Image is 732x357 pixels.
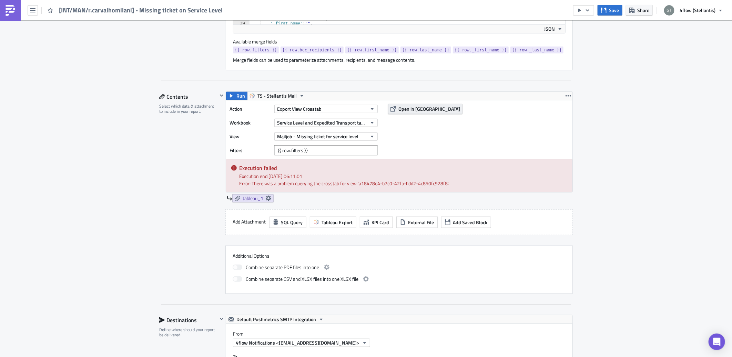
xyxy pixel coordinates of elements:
div: 39 [233,21,250,26]
h5: Execution failed [239,165,567,171]
span: Combine separate PDF files into one [246,263,319,271]
input: Filter1=Value1&... [274,145,378,156]
label: Workbook [230,118,271,128]
button: Hide content [217,315,226,323]
button: 4flow (Stellantis) [660,3,727,18]
button: Mailjob - Missing ticket for service level [274,132,378,141]
span: {{ row.first_name }} [347,47,397,53]
span: External File [408,219,434,226]
div: Error: There was a problem querying the crosstab for view 'a18478e4-b7c0-42fb-bdd2-4c850fc928f8'. [239,180,567,187]
button: Save [598,5,622,16]
button: SQL Query [269,217,306,228]
span: {{ row._last_name }} [512,47,562,53]
label: Additional Options [233,253,566,259]
span: Add Saved Block [453,219,487,226]
span: Default Pushmetrics SMTP Integration [236,315,316,324]
span: Mailjob - Missing ticket for service level [277,133,358,140]
button: Share [626,5,653,16]
button: TS - Stellantis Mail [247,92,307,100]
p: Hi, [3,3,329,8]
span: Tableau Export [322,219,353,226]
span: Combine separate CSV and XLSX files into one XLSX file [246,275,358,283]
body: Rich Text Area. Press ALT-0 for help. [3,3,329,34]
span: SQL Query [281,219,303,226]
span: 4flow (Stellantis) [680,7,715,14]
div: Destinations [159,315,217,325]
button: Service Level and Expedited Transport table [274,119,378,127]
div: Contents [159,91,217,102]
span: Service Level and Expedited Transport table [277,119,367,126]
span: tableau_1 [243,195,263,201]
span: KPI Card [372,219,389,226]
span: Open in [GEOGRAPHIC_DATA] [398,105,460,112]
span: Run [236,92,245,100]
a: {{ row._last_name }} [510,47,564,53]
span: Share [637,7,649,14]
span: [INT/MAN/r.carvalhomilani] - Missing ticket on Service Level [59,6,223,14]
button: 4flow Notifications <[EMAIL_ADDRESS][DOMAIN_NAME]> [233,339,370,347]
a: {{ row.first_name }} [345,47,399,53]
img: Avatar [663,4,675,16]
button: Open in [GEOGRAPHIC_DATA] [388,104,462,114]
button: Run [226,92,247,100]
div: Define where should your report be delivered. [159,327,217,338]
button: Tableau Export [310,217,356,228]
button: Export View Crosstab [274,105,378,113]
a: {{ row.bcc_recipients }} [281,47,344,53]
button: Add Saved Block [441,217,491,228]
span: 4flow Notifications <[EMAIL_ADDRESS][DOMAIN_NAME]> [236,339,359,346]
label: Filters [230,145,271,156]
div: Merge fields can be used to parameterize attachments, recipients, and message contents. [233,57,566,63]
div: Execution end: [DATE] 06:11:01 [239,172,567,180]
label: Add Attachment [233,217,266,227]
div: Select which data & attachment to include in your report. [159,103,217,114]
label: Available merge fields [233,39,285,45]
label: From [233,331,572,337]
span: TS - Stellantis Mail [257,92,297,100]
a: {{ row.filters }} [233,47,279,53]
p: BR, [3,29,329,34]
label: View [230,131,271,142]
button: JSON [542,25,565,33]
a: tableau_1 [232,194,274,202]
span: {{ row.last_name }} [402,47,449,53]
button: KPI Card [360,217,393,228]
button: Hide content [217,91,226,100]
div: Open Intercom Messenger [709,334,725,350]
button: Default Pushmetrics SMTP Integration [226,315,326,324]
a: {{ row._first_name }} [453,47,509,53]
a: {{ row.last_name }} [400,47,451,53]
span: {{ row.bcc_recipients }} [282,47,342,53]
span: JSON [544,25,555,32]
span: Save [609,7,619,14]
p: The data shows your team has handled a shipment's Acceleration or Extra-stop by updating the serv... [3,10,329,27]
img: PushMetrics [5,5,16,16]
span: Export View Crosstab [277,105,322,112]
button: External File [396,217,438,228]
label: Action [230,104,271,114]
span: {{ row.filters }} [235,47,277,53]
span: {{ row._first_name }} [455,47,507,53]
